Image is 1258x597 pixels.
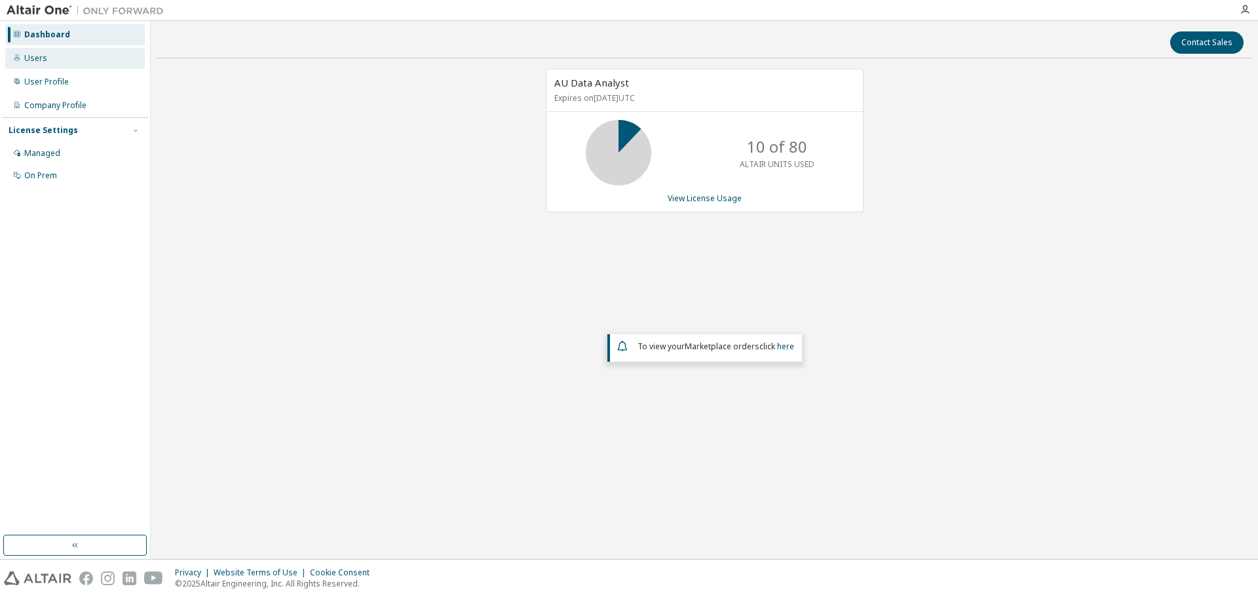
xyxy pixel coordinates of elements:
[554,92,852,104] p: Expires on [DATE] UTC
[214,568,310,578] div: Website Terms of Use
[24,100,86,111] div: Company Profile
[175,568,214,578] div: Privacy
[9,125,78,136] div: License Settings
[685,341,759,352] em: Marketplace orders
[79,571,93,585] img: facebook.svg
[175,578,377,589] p: © 2025 Altair Engineering, Inc. All Rights Reserved.
[638,341,794,352] span: To view your click
[554,76,629,89] span: AU Data Analyst
[24,53,47,64] div: Users
[7,4,170,17] img: Altair One
[144,571,163,585] img: youtube.svg
[777,341,794,352] a: here
[24,148,60,159] div: Managed
[310,568,377,578] div: Cookie Consent
[123,571,136,585] img: linkedin.svg
[1170,31,1244,54] button: Contact Sales
[668,193,742,204] a: View License Usage
[747,136,807,158] p: 10 of 80
[24,170,57,181] div: On Prem
[24,29,70,40] div: Dashboard
[740,159,814,170] p: ALTAIR UNITS USED
[101,571,115,585] img: instagram.svg
[24,77,69,87] div: User Profile
[4,571,71,585] img: altair_logo.svg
